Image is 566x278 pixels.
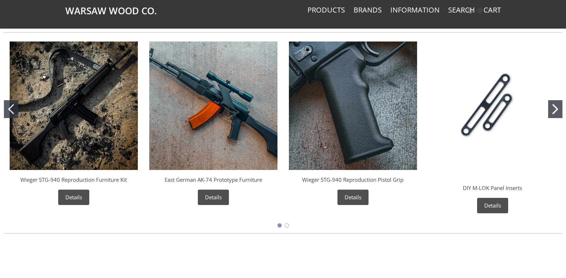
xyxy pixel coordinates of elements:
[548,100,562,118] button: Go to slide 2
[390,5,440,15] a: Information
[477,198,508,213] a: Details
[307,5,345,15] a: Products
[484,5,501,15] a: Cart
[20,176,127,183] a: Wieger STG-940 Reproduction Furniture Kit
[337,190,369,205] a: Details
[463,184,522,191] a: DIY M-LOK Panel Inserts
[302,176,404,183] a: Wieger STG-940 Reproduction Pistol Grip
[285,223,289,228] button: Go to slide 2
[58,190,89,205] a: Details
[198,190,229,205] a: Details
[289,42,417,170] img: Wieger STG-940 Reproduction Pistol Grip
[149,42,277,170] img: East German AK-74 Prototype Furniture
[10,42,138,170] img: Wieger STG-940 Reproduction Furniture Kit
[4,100,18,118] button: Go to slide 1
[277,223,282,228] button: Go to slide 1
[283,36,423,211] div: Wieger STG-940 Reproduction Pistol Grip
[423,36,562,219] div: DIY M-LOK Panel Inserts
[467,176,519,184] div: Warsaw Wood Co.
[448,5,475,15] a: Search
[354,5,382,15] a: Brands
[4,36,144,211] div: Wieger STG-940 Reproduction Furniture Kit
[165,176,262,183] a: East German AK-74 Prototype Furniture
[144,36,283,211] div: East German AK-74 Prototype Furniture
[429,42,557,170] img: DIY M-LOK Panel Inserts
